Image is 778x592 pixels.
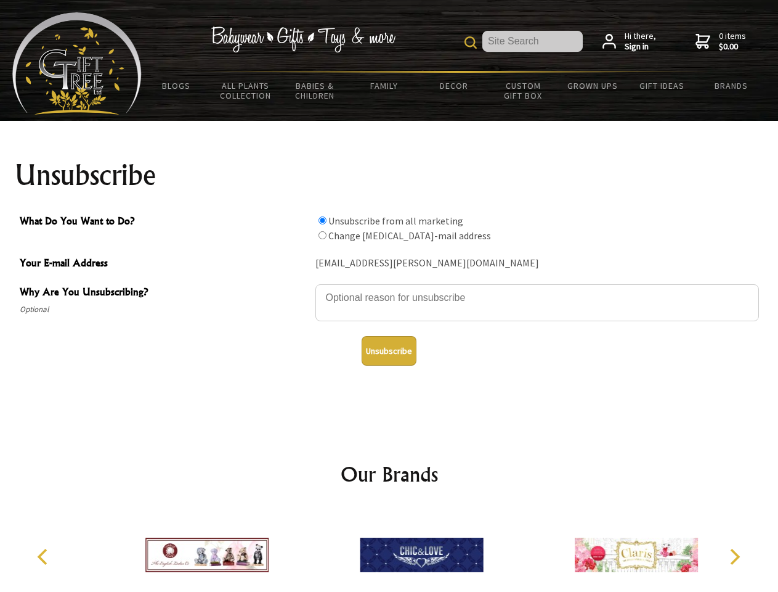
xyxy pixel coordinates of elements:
[315,284,759,321] textarea: Why Are You Unsubscribing?
[142,73,211,99] a: BLOGS
[350,73,419,99] a: Family
[211,73,281,109] a: All Plants Collection
[20,255,309,273] span: Your E-mail Address
[627,73,697,99] a: Gift Ideas
[20,302,309,317] span: Optional
[695,31,746,52] a: 0 items$0.00
[25,459,754,489] h2: Our Brands
[280,73,350,109] a: Babies & Children
[697,73,766,99] a: Brands
[482,31,583,52] input: Site Search
[464,36,477,49] img: product search
[318,231,326,239] input: What Do You Want to Do?
[721,543,748,570] button: Next
[719,30,746,52] span: 0 items
[602,31,656,52] a: Hi there,Sign in
[12,12,142,115] img: Babyware - Gifts - Toys and more...
[318,216,326,224] input: What Do You Want to Do?
[719,41,746,52] strong: $0.00
[315,254,759,273] div: [EMAIL_ADDRESS][PERSON_NAME][DOMAIN_NAME]
[625,31,656,52] span: Hi there,
[328,229,491,242] label: Change [MEDICAL_DATA]-mail address
[488,73,558,109] a: Custom Gift Box
[419,73,488,99] a: Decor
[20,284,309,302] span: Why Are You Unsubscribing?
[31,543,58,570] button: Previous
[362,336,416,366] button: Unsubscribe
[211,27,395,52] img: Babywear - Gifts - Toys & more
[625,41,656,52] strong: Sign in
[15,160,764,190] h1: Unsubscribe
[557,73,627,99] a: Grown Ups
[328,215,463,227] label: Unsubscribe from all marketing
[20,213,309,231] span: What Do You Want to Do?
